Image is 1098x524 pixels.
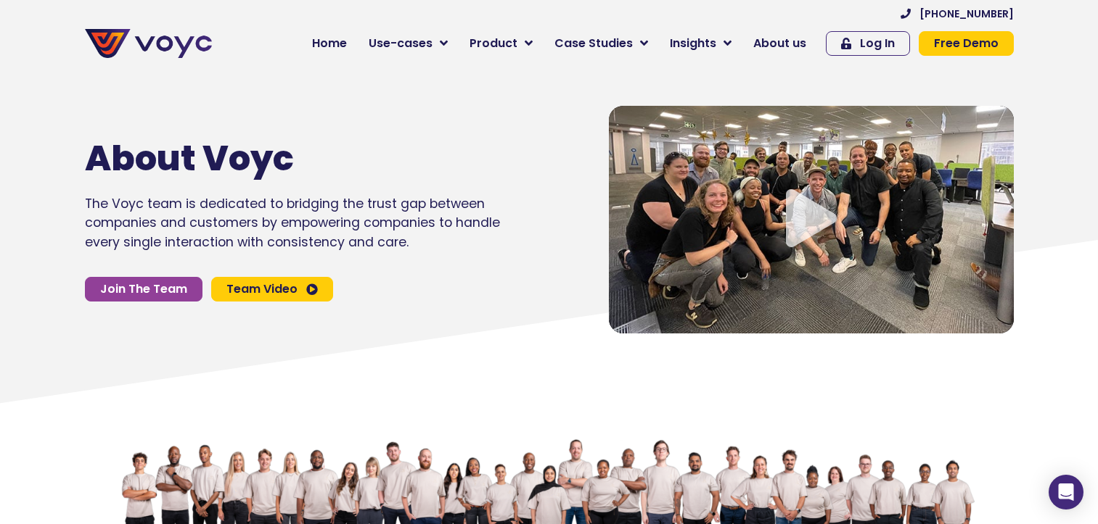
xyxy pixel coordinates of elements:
p: The Voyc team is dedicated to bridging the trust gap between companies and customers by empowerin... [85,194,500,251]
span: Case Studies [554,35,633,52]
a: Product [459,29,544,58]
a: Home [301,29,358,58]
a: [PHONE_NUMBER] [901,9,1014,19]
span: Team Video [226,283,298,295]
span: Use-cases [369,35,433,52]
span: Insights [670,35,716,52]
span: About us [753,35,806,52]
span: Join The Team [100,283,187,295]
div: Open Intercom Messenger [1049,475,1083,510]
a: Case Studies [544,29,659,58]
span: Log In [860,38,895,49]
a: Join The Team [85,277,202,301]
h1: About Voyc [85,138,456,180]
a: Insights [659,29,742,58]
span: Home [312,35,347,52]
div: Video play button [782,189,840,249]
a: Team Video [211,277,333,301]
a: Log In [826,31,910,56]
a: About us [742,29,817,58]
span: Product [470,35,517,52]
img: voyc-full-logo [85,29,212,58]
a: Free Demo [919,31,1014,56]
span: [PHONE_NUMBER] [919,9,1014,19]
a: Use-cases [358,29,459,58]
span: Free Demo [934,38,999,49]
